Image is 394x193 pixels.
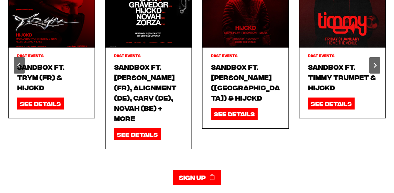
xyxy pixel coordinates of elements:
a: Past Events [17,53,44,57]
a: Past Events [211,53,237,57]
a: SEE DETAILS [308,98,355,110]
a: Sandbox ft. [PERSON_NAME] (FR), Alignment (DE), Carv (DE), Novah (BE) + more [114,62,183,123]
a: SEE DETAILS [114,128,161,140]
a: SEE DETAILS [211,108,258,120]
span: Sign up [179,172,206,182]
button: Next slide [369,57,380,74]
a: SEE DETAILS [17,98,64,110]
a: Sandbox ft. TRYM (FR) & HIJCKD [17,62,86,92]
a: Sandbox ft. [PERSON_NAME] ([GEOGRAPHIC_DATA]) & HIJCKD [211,62,280,103]
a: Past Events [308,53,334,57]
a: Sign up [173,170,221,185]
a: Sandbox ft. Timmy Trumpet & HIJCKD [308,62,377,92]
a: Past Events [114,53,140,57]
button: Previous slide [14,57,25,74]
